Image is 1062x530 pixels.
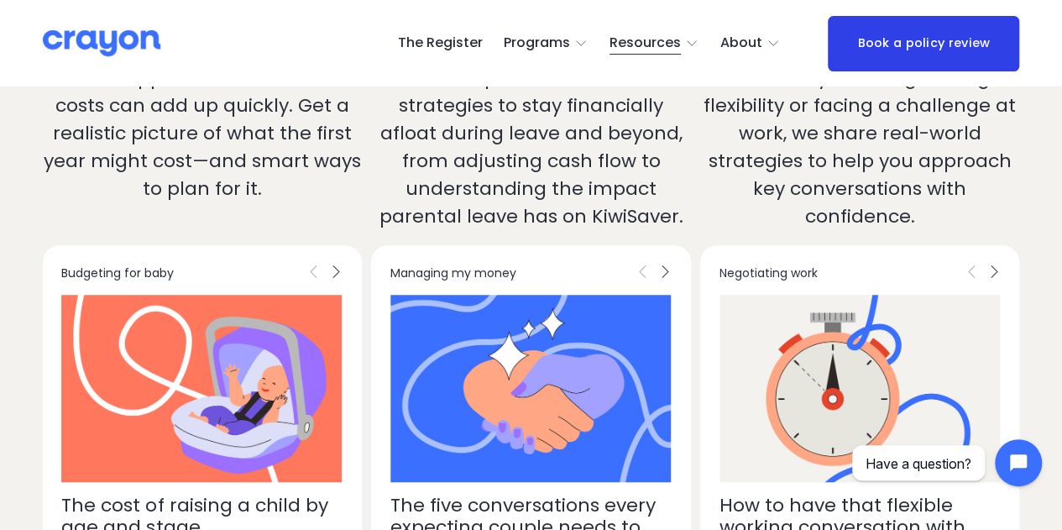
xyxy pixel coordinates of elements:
[609,31,681,55] span: Resources
[390,295,672,482] a: The five conversations every expecting couple needs to have
[719,265,818,281] span: Negotiating work
[700,64,1020,231] p: Whether you're negotiating flexibility or facing a challenge at work, we share real-world strateg...
[609,30,699,57] a: folder dropdown
[720,31,762,55] span: About
[61,265,174,281] span: Budgeting for baby
[43,29,160,58] img: Crayon
[828,16,1019,71] a: Book a policy review
[658,265,672,279] span: Next
[504,30,589,57] a: folder dropdown
[307,265,321,279] span: Previous
[965,265,979,279] span: Previous
[719,288,1000,488] img: How to have that flexible working conversation with your employer
[371,64,691,231] p: Discover practical tools and strategies to stay financially afloat during leave and beyond, from ...
[329,265,343,279] span: Next
[987,265,1001,279] span: Next
[720,30,781,57] a: folder dropdown
[397,30,482,57] a: The Register
[43,64,363,203] p: From nappies to childcare, the costs can add up quickly. Get a realistic picture of what the firs...
[61,288,342,488] img: The cost of raising a child by age and stage
[390,265,516,281] span: Managing my money
[636,265,650,279] span: Previous
[504,31,570,55] span: Programs
[61,295,343,482] a: The cost of raising a child by age and stage
[390,288,671,488] img: The five conversations every expecting couple needs to have
[719,295,1001,482] a: How to have that flexible working conversation with your employer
